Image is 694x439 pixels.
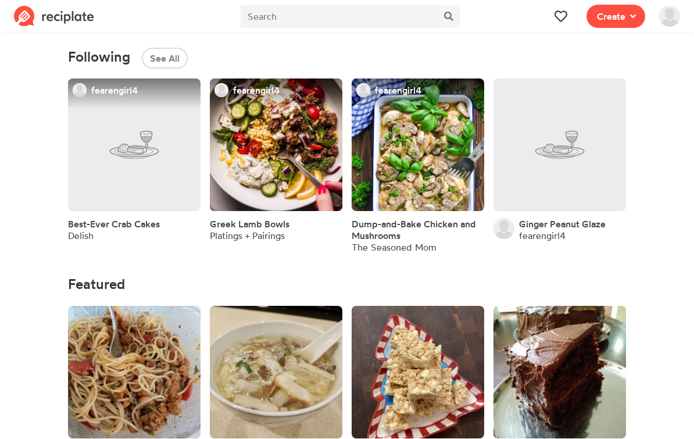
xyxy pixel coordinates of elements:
[130,50,188,62] a: See All
[14,6,94,27] img: Reciplate
[142,48,188,69] button: See All
[352,241,484,253] div: The Seasoned Mom
[68,218,160,230] a: Best-Ever Crab Cakes
[210,230,289,241] div: Platings + Pairings
[352,218,476,241] span: Dump-and-Bake Chicken and Mushrooms
[241,5,437,28] input: Search
[210,218,289,230] a: Greek Lamb Bowls
[597,9,625,23] span: Create
[493,218,514,239] img: User's avatar
[519,230,566,241] a: fearengirl4
[68,230,160,241] div: Delish
[68,276,626,292] h4: Featured
[659,6,680,27] img: User's avatar
[586,5,645,28] button: Create
[352,218,484,241] a: Dump-and-Bake Chicken and Mushrooms
[519,218,606,230] a: Ginger Peanut Glaze
[68,49,130,65] span: Following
